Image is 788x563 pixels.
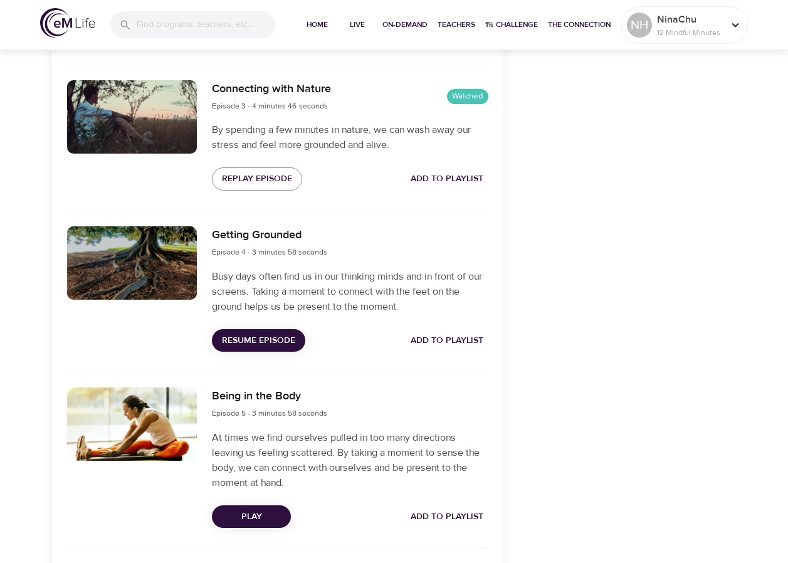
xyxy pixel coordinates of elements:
[222,333,295,349] span: Resume Episode
[411,171,483,187] span: Add to Playlist
[627,13,652,38] div: NH
[212,101,328,111] span: Episode 3 - 4 minutes 46 seconds
[212,80,331,98] h6: Connecting with Nature
[406,329,488,352] button: Add to Playlist
[342,18,372,31] span: Live
[212,247,327,257] span: Episode 4 - 3 minutes 58 seconds
[302,18,332,31] span: Home
[212,226,327,245] h6: Getting Grounded
[485,18,538,31] span: 1% Challenge
[657,27,723,38] p: 12 Mindful Minutes
[222,509,281,525] span: Play
[212,122,488,152] p: By spending a few minutes in nature, we can wash away our stress and feel more grounded and alive.
[382,18,428,31] span: On-Demand
[212,167,302,191] button: Replay Episode
[411,509,483,525] span: Add to Playlist
[438,18,475,31] span: Teachers
[212,408,327,418] span: Episode 5 - 3 minutes 58 seconds
[406,167,488,191] button: Add to Playlist
[411,333,483,349] span: Add to Playlist
[222,171,292,187] span: Replay Episode
[212,387,327,406] h6: Being in the Body
[212,269,488,314] p: Busy days often find us in our thinking minds and in front of our screens. Taking a moment to con...
[406,505,488,529] button: Add to Playlist
[40,8,95,38] img: logo
[657,12,723,27] p: NinaChu
[548,18,611,31] span: The Connection
[212,505,291,529] button: Play
[137,11,276,38] input: Find programs, teachers, etc...
[212,430,488,490] p: At times we find ourselves pulled in too many directions leaving us feeling scattered. By taking ...
[212,329,305,352] button: Resume Episode
[447,90,488,102] span: Watched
